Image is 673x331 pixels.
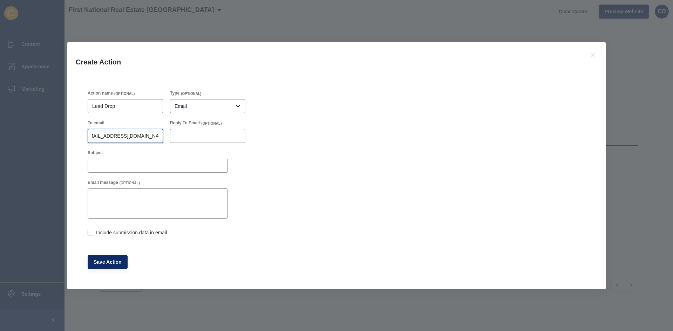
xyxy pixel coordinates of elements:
div: open menu [170,99,245,113]
span: (OPTIONAL) [114,91,135,96]
label: Action name [88,90,113,96]
h1: Create Action [76,57,580,67]
label: Include submission data in email [96,229,167,236]
label: To email [88,120,104,126]
span: Save Action [94,258,122,266]
span: (OPTIONAL) [181,91,201,96]
label: Reply To Email [170,120,200,126]
label: Type [170,90,179,96]
label: Email message [88,180,118,185]
label: Subject [88,150,103,156]
button: Save Action [88,255,128,269]
span: (OPTIONAL) [201,121,222,126]
span: (OPTIONAL) [120,181,140,186]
